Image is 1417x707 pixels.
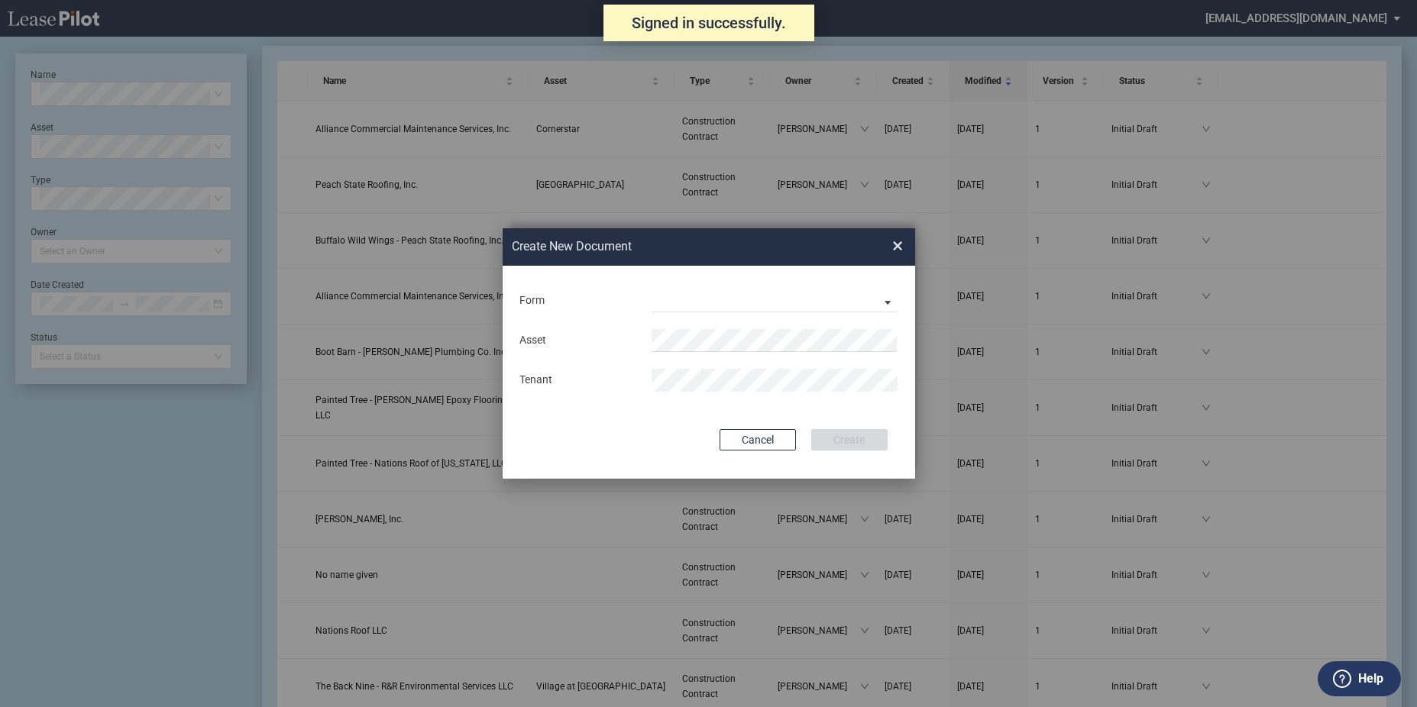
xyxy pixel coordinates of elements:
label: Help [1358,669,1383,689]
h2: Create New Document [512,238,837,255]
md-dialog: Create New ... [503,228,915,479]
div: Signed in successfully. [603,5,814,41]
div: Asset [510,333,642,348]
md-select: Lease Form [652,289,898,312]
span: × [892,234,903,259]
div: Form [510,293,642,308]
button: Cancel [720,429,796,450]
div: Tenant [510,373,642,388]
button: Create [811,429,888,450]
